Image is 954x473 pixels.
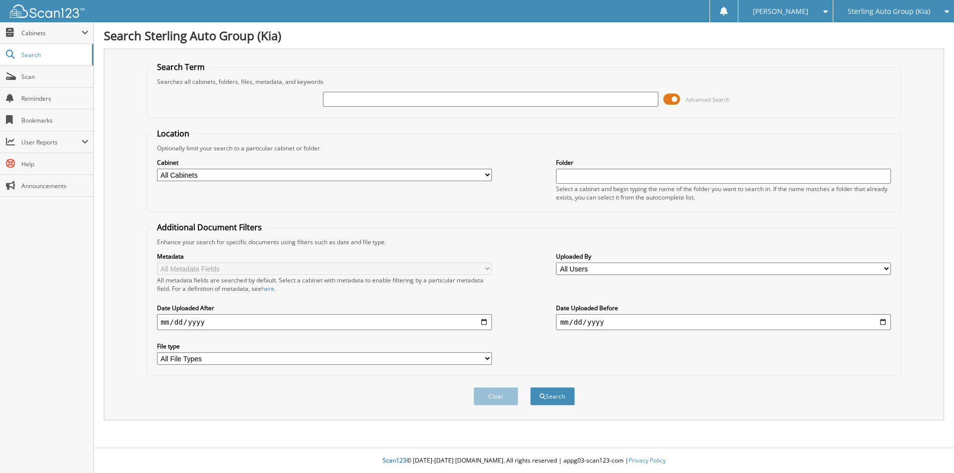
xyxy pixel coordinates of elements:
[94,449,954,473] div: © [DATE]-[DATE] [DOMAIN_NAME]. All rights reserved | appg03-scan123-com |
[21,160,88,168] span: Help
[21,72,88,81] span: Scan
[152,144,896,152] div: Optionally limit your search to a particular cabinet or folder
[21,138,81,146] span: User Reports
[157,158,492,167] label: Cabinet
[157,342,492,350] label: File type
[21,94,88,103] span: Reminders
[157,276,492,293] div: All metadata fields are searched by default. Select a cabinet with metadata to enable filtering b...
[104,27,944,44] h1: Search Sterling Auto Group (Kia)
[556,252,891,261] label: Uploaded By
[152,62,210,72] legend: Search Term
[152,128,194,139] legend: Location
[753,8,808,14] span: [PERSON_NAME]
[10,4,84,18] img: scan123-logo-white.svg
[261,284,274,293] a: here
[556,185,891,202] div: Select a cabinet and begin typing the name of the folder you want to search in. If the name match...
[21,51,87,59] span: Search
[152,77,896,86] div: Searches all cabinets, folders, files, metadata, and keywords
[21,116,88,125] span: Bookmarks
[21,182,88,190] span: Announcements
[21,29,81,37] span: Cabinets
[848,8,930,14] span: Sterling Auto Group (Kia)
[556,304,891,312] label: Date Uploaded Before
[474,387,518,405] button: Clear
[157,314,492,330] input: start
[530,387,575,405] button: Search
[556,314,891,330] input: end
[157,252,492,261] label: Metadata
[157,304,492,312] label: Date Uploaded After
[383,456,406,465] span: Scan123
[556,158,891,167] label: Folder
[686,96,730,103] span: Advanced Search
[629,456,666,465] a: Privacy Policy
[152,238,896,246] div: Enhance your search for specific documents using filters such as date and file type.
[152,222,267,233] legend: Additional Document Filters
